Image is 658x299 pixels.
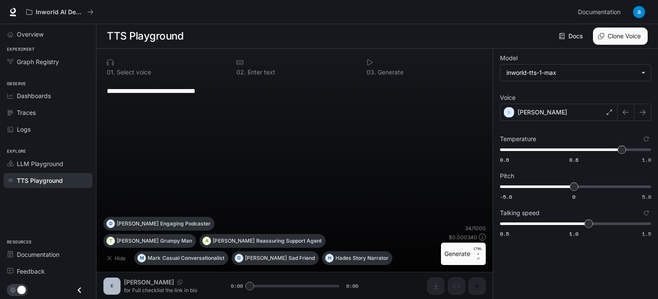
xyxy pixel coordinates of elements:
[236,69,246,75] p: 0 2 .
[199,234,326,248] button: A[PERSON_NAME]Reassuring Support Agent
[642,208,651,218] button: Reset to default
[3,122,93,137] a: Logs
[22,3,97,21] button: All workspaces
[17,125,31,134] span: Logs
[3,88,93,103] a: Dashboards
[441,243,486,265] button: GenerateCTRL +⏎
[574,3,627,21] a: Documentation
[376,69,403,75] p: Generate
[17,176,63,185] span: TTS Playground
[17,108,36,117] span: Traces
[17,30,43,39] span: Overview
[3,173,93,188] a: TTS Playground
[138,251,146,265] div: M
[289,256,315,261] p: Sad Friend
[578,7,621,18] span: Documentation
[572,193,575,200] span: 0
[500,65,651,81] div: inworld-tts-1-max
[256,238,322,244] p: Reassuring Support Agent
[17,159,63,168] span: LLM Playground
[642,230,651,237] span: 1.5
[245,256,287,261] p: [PERSON_NAME]
[107,69,115,75] p: 0 1 .
[115,69,151,75] p: Select voice
[103,251,131,265] button: Hide
[593,28,648,45] button: Clone Voice
[642,134,651,144] button: Reset to default
[160,238,192,244] p: Grumpy Man
[17,91,51,100] span: Dashboards
[353,256,388,261] p: Story Narrator
[246,69,275,75] p: Enter text
[213,238,255,244] p: [PERSON_NAME]
[500,95,515,101] p: Voice
[642,193,651,200] span: 5.0
[3,54,93,69] a: Graph Registry
[335,256,351,261] p: Hades
[500,173,514,179] p: Pitch
[103,234,196,248] button: T[PERSON_NAME]Grumpy Man
[17,285,26,294] span: Dark mode toggle
[3,156,93,171] a: LLM Playground
[232,251,319,265] button: O[PERSON_NAME]Sad Friend
[474,246,482,256] p: CTRL +
[148,256,161,261] p: Mark
[500,156,509,163] span: 0.6
[500,210,540,216] p: Talking speed
[642,156,651,163] span: 1.0
[633,6,645,18] img: User avatar
[518,108,567,117] p: [PERSON_NAME]
[500,230,509,237] span: 0.5
[17,57,59,66] span: Graph Registry
[17,267,45,276] span: Feedback
[3,247,93,262] a: Documentation
[162,256,224,261] p: Casual Conversationalist
[322,251,392,265] button: HHadesStory Narrator
[569,156,578,163] span: 0.8
[506,68,637,77] div: inworld-tts-1-max
[3,264,93,279] a: Feedback
[36,9,84,16] p: Inworld AI Demos
[630,3,648,21] button: User avatar
[203,234,211,248] div: A
[366,69,376,75] p: 0 3 .
[3,105,93,120] a: Traces
[465,225,486,232] p: 34 / 1000
[134,251,228,265] button: MMarkCasual Conversationalist
[235,251,243,265] div: O
[474,246,482,262] p: ⏎
[500,136,536,142] p: Temperature
[449,234,477,241] p: $ 0.000340
[569,230,578,237] span: 1.0
[326,251,333,265] div: H
[117,221,158,226] p: [PERSON_NAME]
[3,27,93,42] a: Overview
[500,193,512,200] span: -5.0
[557,28,586,45] a: Docs
[70,281,89,299] button: Close drawer
[117,238,158,244] p: [PERSON_NAME]
[160,221,211,226] p: Engaging Podcaster
[103,217,214,231] button: D[PERSON_NAME]Engaging Podcaster
[107,28,183,45] h1: TTS Playground
[17,250,59,259] span: Documentation
[500,55,518,61] p: Model
[107,217,115,231] div: D
[107,234,115,248] div: T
